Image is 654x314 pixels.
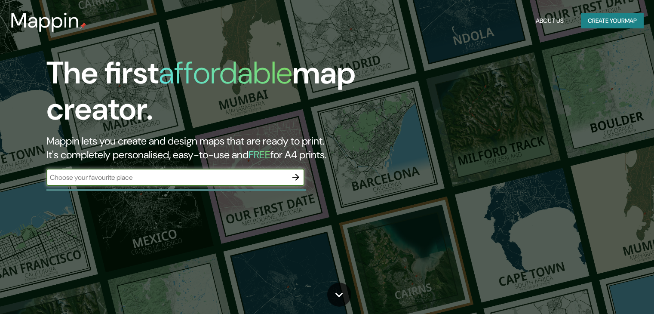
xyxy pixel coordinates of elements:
button: About Us [532,13,567,29]
h2: Mappin lets you create and design maps that are ready to print. It's completely personalised, eas... [46,134,374,162]
button: Create yourmap [581,13,644,29]
input: Choose your favourite place [46,172,287,182]
h5: FREE [249,148,270,161]
img: mappin-pin [80,22,86,29]
h1: The first map creator. [46,55,374,134]
h3: Mappin [10,9,80,33]
h1: affordable [159,53,292,93]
